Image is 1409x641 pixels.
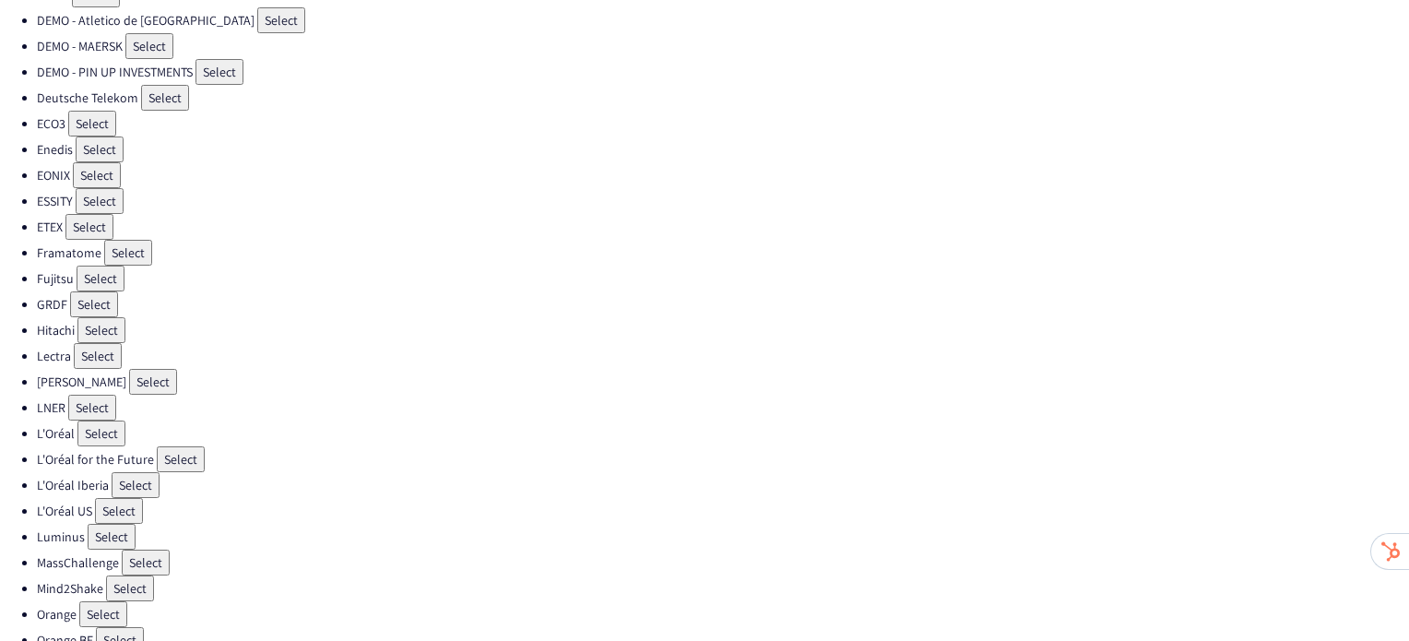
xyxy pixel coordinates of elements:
li: Luminus [37,524,1409,550]
li: GRDF [37,291,1409,317]
button: Select [79,601,127,627]
button: Select [157,446,205,472]
button: Select [76,137,124,162]
button: Select [76,188,124,214]
li: L'Oréal for the Future [37,446,1409,472]
li: EONIX [37,162,1409,188]
button: Select [77,317,125,343]
li: ECO3 [37,111,1409,137]
button: Select [74,343,122,369]
li: Lectra [37,343,1409,369]
li: Hitachi [37,317,1409,343]
button: Select [70,291,118,317]
li: ETEX [37,214,1409,240]
li: DEMO - MAERSK [37,33,1409,59]
button: Select [88,524,136,550]
li: L'Oréal Iberia [37,472,1409,498]
li: LNER [37,395,1409,421]
li: L'Oréal [37,421,1409,446]
button: Select [68,395,116,421]
li: Orange [37,601,1409,627]
li: Deutsche Telekom [37,85,1409,111]
button: Select [77,421,125,446]
button: Select [65,214,113,240]
li: Fujitsu [37,266,1409,291]
button: Select [141,85,189,111]
li: Mind2Shake [37,576,1409,601]
li: L'Oréal US [37,498,1409,524]
li: ESSITY [37,188,1409,214]
button: Select [104,240,152,266]
button: Select [129,369,177,395]
button: Select [122,550,170,576]
li: DEMO - Atletico de [GEOGRAPHIC_DATA] [37,7,1409,33]
li: MassChallenge [37,550,1409,576]
button: Select [68,111,116,137]
button: Select [257,7,305,33]
li: Framatome [37,240,1409,266]
button: Select [73,162,121,188]
iframe: Chat Widget [1317,552,1409,641]
button: Select [77,266,124,291]
li: Enedis [37,137,1409,162]
button: Select [95,498,143,524]
li: [PERSON_NAME] [37,369,1409,395]
button: Select [195,59,243,85]
button: Select [112,472,160,498]
button: Select [106,576,154,601]
li: DEMO - PIN UP INVESTMENTS [37,59,1409,85]
button: Select [125,33,173,59]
